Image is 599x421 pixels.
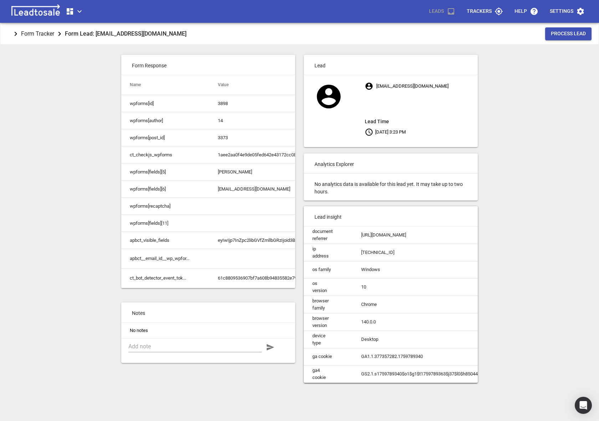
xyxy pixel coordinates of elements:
div: Open Intercom Messenger [575,397,592,414]
td: browser family [304,296,353,313]
td: Chrome [353,296,496,313]
td: os family [304,261,353,278]
span: Process Lead [551,30,586,37]
td: wpforms[author] [121,112,209,129]
p: Form Response [121,55,295,75]
p: ct_bot_detector_event_token [130,275,189,282]
td: device type [304,331,353,348]
img: logo [9,4,63,19]
p: apbct__email_id__wp_wpforms [130,255,189,262]
td: apbct_visible_fields [121,232,209,249]
aside: Form Lead: [EMAIL_ADDRESS][DOMAIN_NAME] [65,29,186,38]
th: Name [121,75,209,95]
td: 140.0.0 [353,313,496,331]
td: [TECHNICAL_ID] [353,244,496,261]
td: wpforms[fields][6] [121,181,209,198]
p: Notes [121,302,295,322]
td: os version [304,278,353,296]
p: Trackers [467,8,492,15]
td: wpforms[recaptcha] [121,198,209,215]
aside: Lead Time [365,117,478,126]
td: wpforms[id] [121,95,209,112]
p: Settings [550,8,573,15]
p: Form Tracker [21,30,54,38]
button: Process Lead [545,27,592,40]
p: Lead [304,55,478,75]
li: No notes [121,323,295,338]
td: wpforms[post_id] [121,129,209,146]
td: GA1.1.377357282.1759789340 [353,348,496,365]
td: wpforms[fields][5] [121,163,209,181]
td: ga cookie [304,348,353,365]
td: [URL][DOMAIN_NAME] [353,227,496,244]
td: Windows [353,261,496,278]
p: [EMAIL_ADDRESS][DOMAIN_NAME] [DATE] 3:23 PM [365,80,478,138]
td: 10 [353,278,496,296]
svg: Your local time [365,128,373,136]
td: wpforms[fields][11] [121,215,209,232]
td: ip address [304,244,353,261]
td: document referrer [304,227,353,244]
p: Lead insight [304,206,478,226]
td: ct_checkjs_wpforms [121,146,209,163]
p: Analytics Explorer [304,154,478,173]
p: No analytics data is available for this lead yet. It may take up to two hours. [304,173,478,201]
td: ga4 cookie [304,365,353,383]
td: browser version [304,313,353,331]
td: GS2.1.s1759789340$o1$g1$t1759789363$j37$l0$h850448787 [353,365,496,383]
td: Desktop [353,331,496,348]
p: Help [514,8,527,15]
